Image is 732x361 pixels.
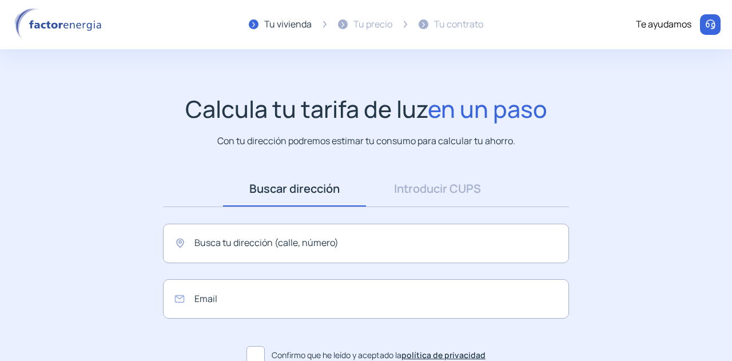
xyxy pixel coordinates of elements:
[185,95,547,123] h1: Calcula tu tarifa de luz
[434,17,483,32] div: Tu contrato
[636,17,691,32] div: Te ayudamos
[705,19,716,30] img: llamar
[353,17,392,32] div: Tu precio
[366,171,509,207] a: Introducir CUPS
[223,171,366,207] a: Buscar dirección
[428,93,547,125] span: en un paso
[264,17,312,32] div: Tu vivienda
[11,8,109,41] img: logo factor
[401,350,486,360] a: política de privacidad
[217,134,515,148] p: Con tu dirección podremos estimar tu consumo para calcular tu ahorro.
